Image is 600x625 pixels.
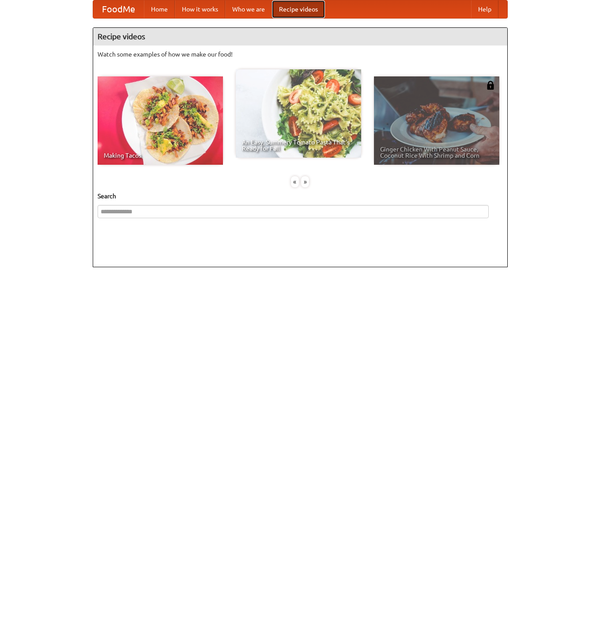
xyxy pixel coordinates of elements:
a: How it works [175,0,225,18]
h5: Search [98,192,503,201]
span: Making Tacos [104,152,217,159]
h4: Recipe videos [93,28,507,45]
div: » [301,176,309,187]
a: Making Tacos [98,76,223,165]
a: Help [471,0,498,18]
a: Home [144,0,175,18]
a: FoodMe [93,0,144,18]
a: Who we are [225,0,272,18]
a: An Easy, Summery Tomato Pasta That's Ready for Fall [236,69,361,158]
span: An Easy, Summery Tomato Pasta That's Ready for Fall [242,139,355,152]
a: Recipe videos [272,0,325,18]
div: « [291,176,299,187]
p: Watch some examples of how we make our food! [98,50,503,59]
img: 483408.png [486,81,495,90]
